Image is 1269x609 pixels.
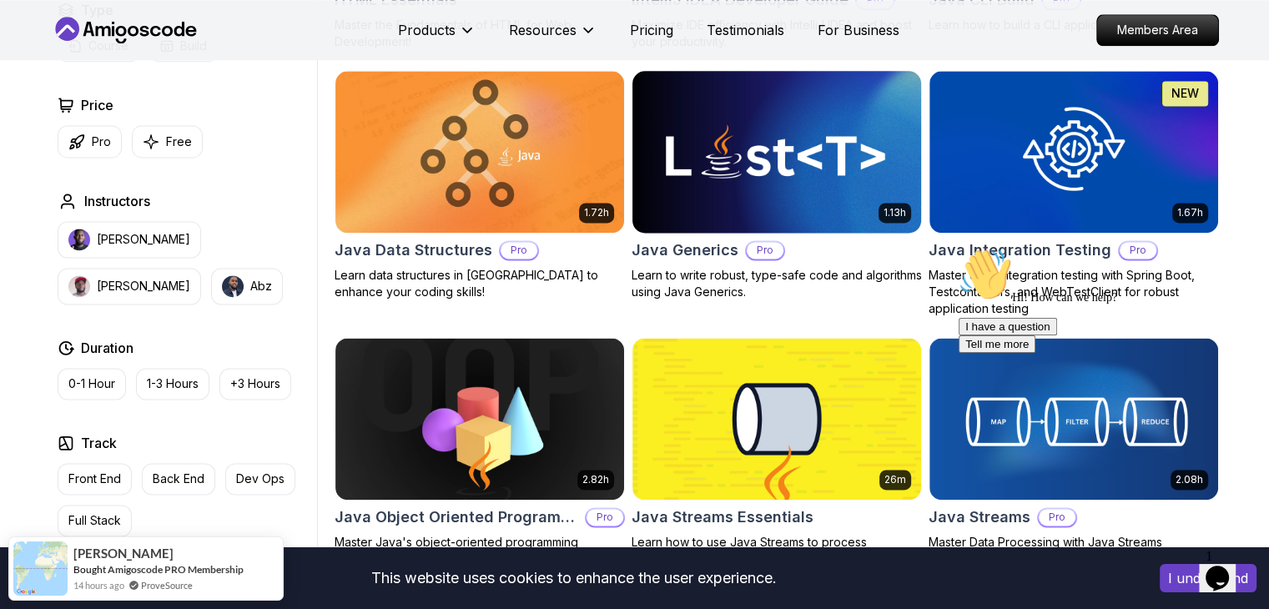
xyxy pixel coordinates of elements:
[587,509,623,526] p: Pro
[68,275,90,297] img: instructor img
[230,375,280,392] p: +3 Hours
[952,241,1252,534] iframe: chat widget
[335,506,578,529] h2: Java Object Oriented Programming
[73,546,174,561] span: [PERSON_NAME]
[1171,85,1199,102] p: NEW
[236,471,285,487] p: Dev Ops
[58,221,201,258] button: instructor img[PERSON_NAME]
[58,268,201,304] button: instructor img[PERSON_NAME]
[747,242,783,259] p: Pro
[509,20,597,53] button: Resources
[632,70,922,300] a: Java Generics card1.13hJava GenericsProLearn to write robust, type-safe code and algorithms using...
[632,239,738,262] h2: Java Generics
[166,133,192,150] p: Free
[335,267,625,300] p: Learn data structures in [GEOGRAPHIC_DATA] to enhance your coding skills!
[929,70,1219,317] a: Java Integration Testing card1.67hNEWJava Integration TestingProMaster Java integration testing w...
[73,578,124,592] span: 14 hours ago
[13,560,1135,596] div: This website uses cookies to enhance the user experience.
[929,338,1218,500] img: Java Streams card
[509,20,577,40] p: Resources
[73,563,106,576] span: Bought
[68,512,121,529] p: Full Stack
[211,268,283,304] button: instructor imgAbz
[584,206,609,219] p: 1.72h
[929,71,1218,233] img: Java Integration Testing card
[501,242,537,259] p: Pro
[582,473,609,486] p: 2.82h
[222,275,244,297] img: instructor img
[58,463,132,495] button: Front End
[398,20,456,40] p: Products
[97,231,190,248] p: [PERSON_NAME]
[250,278,272,294] p: Abz
[1199,542,1252,592] iframe: chat widget
[335,71,624,233] img: Java Data Structures card
[7,7,307,112] div: 👋Hi! How can we help?I have a questionTell me more
[632,267,922,300] p: Learn to write robust, type-safe code and algorithms using Java Generics.
[929,239,1111,262] h2: Java Integration Testing
[136,368,209,400] button: 1-3 Hours
[398,20,476,53] button: Products
[7,77,105,94] button: I have a question
[97,278,190,294] p: [PERSON_NAME]
[630,20,673,40] a: Pricing
[335,239,492,262] h2: Java Data Structures
[335,70,625,300] a: Java Data Structures card1.72hJava Data StructuresProLearn data structures in [GEOGRAPHIC_DATA] t...
[1097,15,1218,45] p: Members Area
[335,534,625,584] p: Master Java's object-oriented programming principles and enhance your software development skills.
[929,534,1219,551] p: Master Data Processing with Java Streams
[68,375,115,392] p: 0-1 Hour
[68,471,121,487] p: Front End
[1096,14,1219,46] a: Members Area
[84,191,150,211] h2: Instructors
[81,95,113,115] h2: Price
[68,229,90,250] img: instructor img
[7,94,83,112] button: Tell me more
[884,206,906,219] p: 1.13h
[818,20,899,40] a: For Business
[335,338,624,500] img: Java Object Oriented Programming card
[92,133,111,150] p: Pro
[632,534,922,567] p: Learn how to use Java Streams to process collections of data.
[625,67,928,236] img: Java Generics card
[929,506,1030,529] h2: Java Streams
[884,473,906,486] p: 26m
[929,267,1219,317] p: Master Java integration testing with Spring Boot, Testcontainers, and WebTestClient for robust ap...
[141,578,193,592] a: ProveSource
[225,463,295,495] button: Dev Ops
[632,338,921,500] img: Java Streams Essentials card
[632,506,813,529] h2: Java Streams Essentials
[147,375,199,392] p: 1-3 Hours
[58,505,132,536] button: Full Stack
[142,463,215,495] button: Back End
[153,471,204,487] p: Back End
[81,338,133,358] h2: Duration
[58,368,126,400] button: 0-1 Hour
[1177,206,1203,219] p: 1.67h
[58,125,122,158] button: Pro
[632,337,922,567] a: Java Streams Essentials card26mJava Streams EssentialsLearn how to use Java Streams to process co...
[132,125,203,158] button: Free
[219,368,291,400] button: +3 Hours
[1160,564,1256,592] button: Accept cookies
[13,541,68,596] img: provesource social proof notification image
[7,7,60,60] img: :wave:
[335,337,625,584] a: Java Object Oriented Programming card2.82hJava Object Oriented ProgrammingProMaster Java's object...
[7,50,165,63] span: Hi! How can we help?
[108,563,244,576] a: Amigoscode PRO Membership
[929,337,1219,551] a: Java Streams card2.08hJava StreamsProMaster Data Processing with Java Streams
[707,20,784,40] a: Testimonials
[81,433,117,453] h2: Track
